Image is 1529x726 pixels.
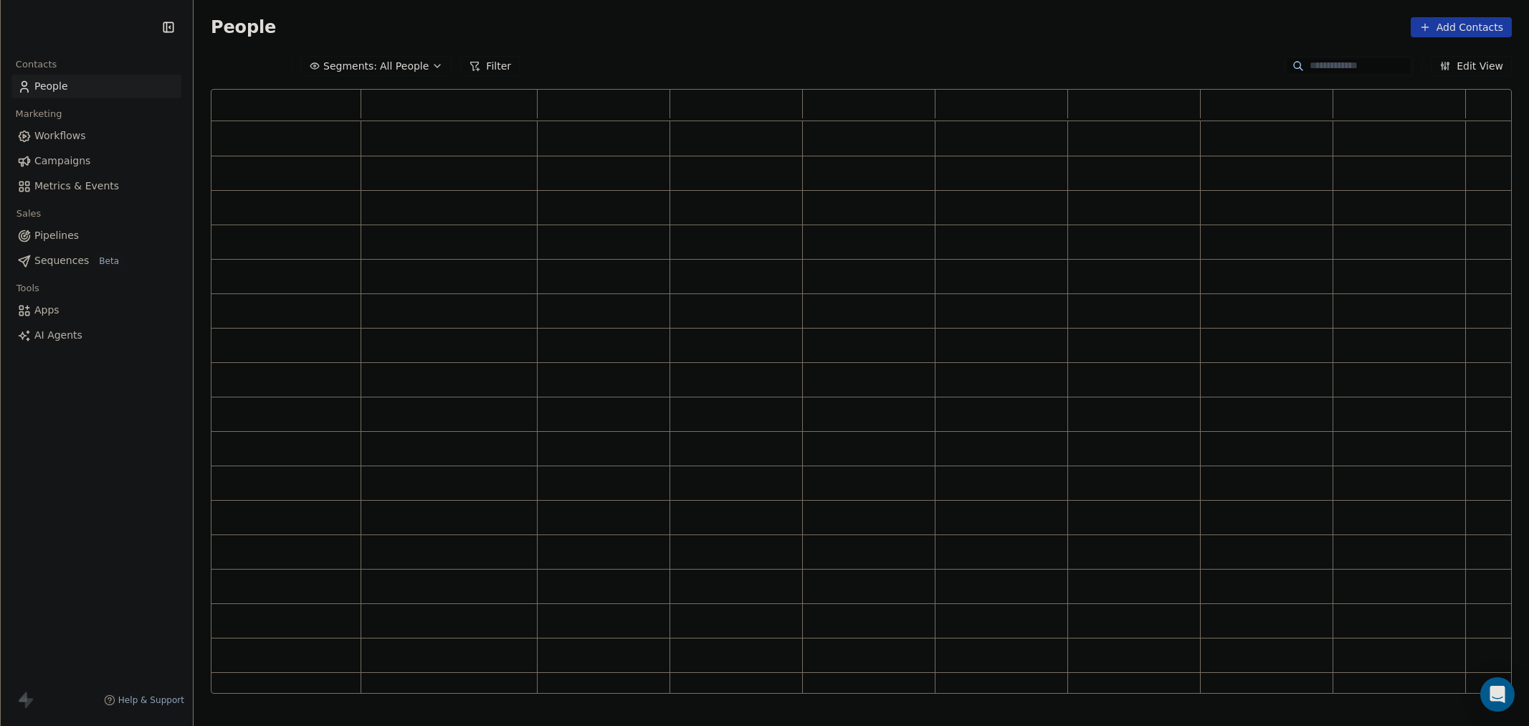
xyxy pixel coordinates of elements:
[9,54,63,75] span: Contacts
[380,59,429,74] span: All People
[11,75,181,98] a: People
[1431,56,1512,76] button: Edit View
[118,694,184,706] span: Help & Support
[34,128,86,143] span: Workflows
[9,103,68,125] span: Marketing
[34,179,119,194] span: Metrics & Events
[104,694,184,706] a: Help & Support
[11,174,181,198] a: Metrics & Events
[34,303,59,318] span: Apps
[10,203,47,225] span: Sales
[1480,677,1515,712] div: Open Intercom Messenger
[34,328,82,343] span: AI Agents
[34,228,79,243] span: Pipelines
[95,254,123,268] span: Beta
[34,154,90,169] span: Campaigns
[1411,17,1512,37] button: Add Contacts
[34,253,89,268] span: Sequences
[10,278,45,299] span: Tools
[11,324,181,347] a: AI Agents
[11,249,181,273] a: SequencesBeta
[34,79,68,94] span: People
[460,56,520,76] button: Filter
[11,298,181,322] a: Apps
[11,224,181,247] a: Pipelines
[323,59,377,74] span: Segments:
[11,124,181,148] a: Workflows
[211,16,276,38] span: People
[11,149,181,173] a: Campaigns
